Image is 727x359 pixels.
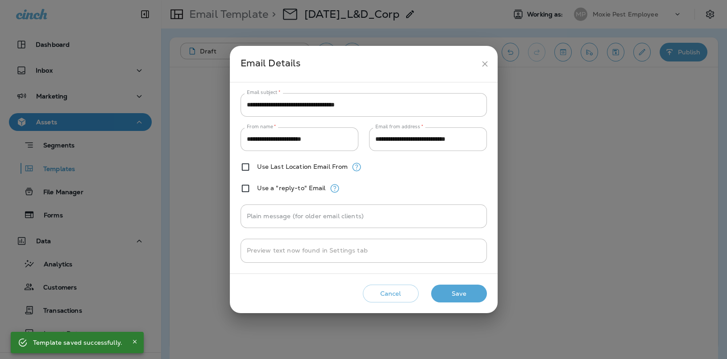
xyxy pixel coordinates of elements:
[375,123,423,130] label: Email from address
[257,163,348,170] label: Use Last Location Email From
[247,89,281,96] label: Email subject
[363,285,419,303] button: Cancel
[241,56,477,72] div: Email Details
[129,336,140,347] button: Close
[257,184,326,192] label: Use a "reply-to" Email
[431,285,487,303] button: Save
[33,335,122,351] div: Template saved successfully.
[247,123,276,130] label: From name
[477,56,493,72] button: close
